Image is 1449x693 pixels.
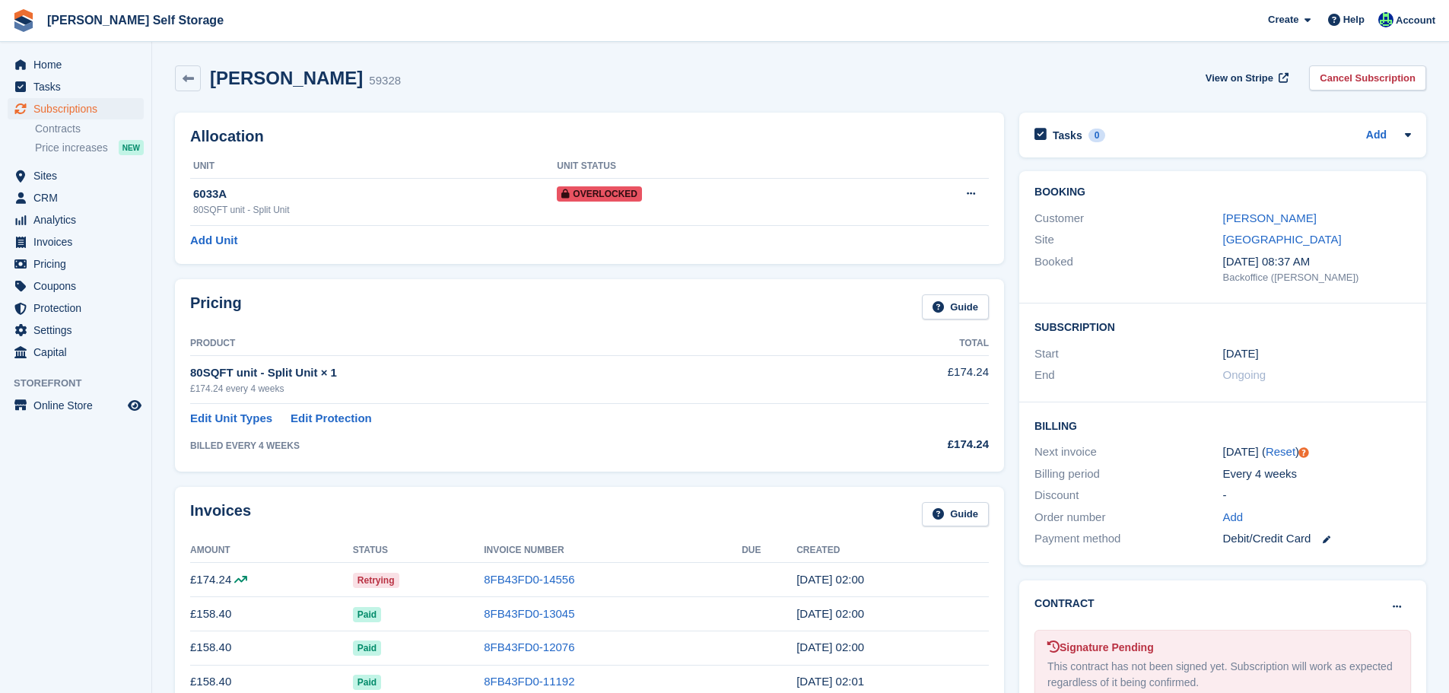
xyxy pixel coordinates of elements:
h2: [PERSON_NAME] [210,68,363,88]
span: Coupons [33,275,125,297]
span: Help [1343,12,1365,27]
div: End [1034,367,1222,384]
div: 80SQFT unit - Split Unit [193,203,557,217]
th: Unit [190,154,557,179]
div: BILLED EVERY 4 WEEKS [190,439,841,453]
span: Analytics [33,209,125,230]
h2: Billing [1034,418,1411,433]
time: 2025-05-23 01:01:03 UTC [796,675,864,688]
th: Product [190,332,841,356]
a: 8FB43FD0-13045 [484,607,574,620]
div: 0 [1088,129,1106,142]
img: stora-icon-8386f47178a22dfd0bd8f6a31ec36ba5ce8667c1dd55bd0f319d3a0aa187defe.svg [12,9,35,32]
td: £174.24 [841,355,989,403]
div: Order number [1034,509,1222,526]
th: Due [742,539,796,563]
div: Backoffice ([PERSON_NAME]) [1223,270,1411,285]
a: menu [8,98,144,119]
span: CRM [33,187,125,208]
a: Add Unit [190,232,237,250]
span: Invoices [33,231,125,253]
div: 6033A [193,186,557,203]
a: Preview store [126,396,144,415]
span: Overlocked [557,186,642,202]
a: 8FB43FD0-12076 [484,641,574,653]
h2: Contract [1034,596,1095,612]
a: [PERSON_NAME] Self Storage [41,8,230,33]
h2: Pricing [190,294,242,319]
span: Capital [33,342,125,363]
span: Sites [33,165,125,186]
a: [PERSON_NAME] [1223,211,1317,224]
a: menu [8,253,144,275]
a: View on Stripe [1200,65,1292,91]
a: Edit Protection [291,410,372,428]
span: View on Stripe [1206,71,1273,86]
span: Retrying [353,573,399,588]
div: Site [1034,231,1222,249]
h2: Subscription [1034,319,1411,334]
span: Create [1268,12,1298,27]
div: Every 4 weeks [1223,466,1411,483]
a: menu [8,187,144,208]
span: Protection [33,297,125,319]
a: menu [8,395,144,416]
time: 2024-11-08 01:00:00 UTC [1223,345,1259,363]
th: Created [796,539,989,563]
span: Paid [353,641,381,656]
span: Subscriptions [33,98,125,119]
span: Online Store [33,395,125,416]
a: menu [8,165,144,186]
div: Debit/Credit Card [1223,530,1411,548]
div: 59328 [369,72,401,90]
td: £174.24 [190,563,353,597]
a: Price increases NEW [35,139,144,156]
div: Tooltip anchor [1297,446,1311,459]
div: Customer [1034,210,1222,227]
div: £174.24 [841,436,989,453]
a: Contracts [35,122,144,136]
a: menu [8,275,144,297]
div: This contract has not been signed yet. Subscription will work as expected regardless of it being ... [1047,659,1398,691]
a: Guide [922,294,989,319]
a: Add [1366,127,1387,145]
div: - [1223,487,1411,504]
th: Total [841,332,989,356]
a: Edit Unit Types [190,410,272,428]
div: Discount [1034,487,1222,504]
span: Paid [353,675,381,690]
th: Amount [190,539,353,563]
a: 8FB43FD0-14556 [484,573,574,586]
div: NEW [119,140,144,155]
div: Payment method [1034,530,1222,548]
div: £174.24 every 4 weeks [190,382,841,396]
a: Add [1223,509,1244,526]
span: Pricing [33,253,125,275]
span: Home [33,54,125,75]
h2: Invoices [190,502,251,527]
div: Next invoice [1034,443,1222,461]
span: Paid [353,607,381,622]
a: 8FB43FD0-11192 [484,675,574,688]
h2: Allocation [190,128,989,145]
div: Booked [1034,253,1222,285]
td: £158.40 [190,597,353,631]
img: Jenna Kennedy [1378,12,1393,27]
span: Storefront [14,376,151,391]
a: Reset [1266,445,1295,458]
td: £158.40 [190,631,353,665]
a: Cancel Subscription [1309,65,1426,91]
span: Settings [33,319,125,341]
a: menu [8,209,144,230]
time: 2025-06-20 01:00:16 UTC [796,641,864,653]
h2: Booking [1034,186,1411,199]
a: menu [8,231,144,253]
a: menu [8,319,144,341]
h2: Tasks [1053,129,1082,142]
a: menu [8,342,144,363]
div: Signature Pending [1047,640,1398,656]
div: [DATE] ( ) [1223,443,1411,461]
div: Billing period [1034,466,1222,483]
div: Start [1034,345,1222,363]
a: menu [8,76,144,97]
